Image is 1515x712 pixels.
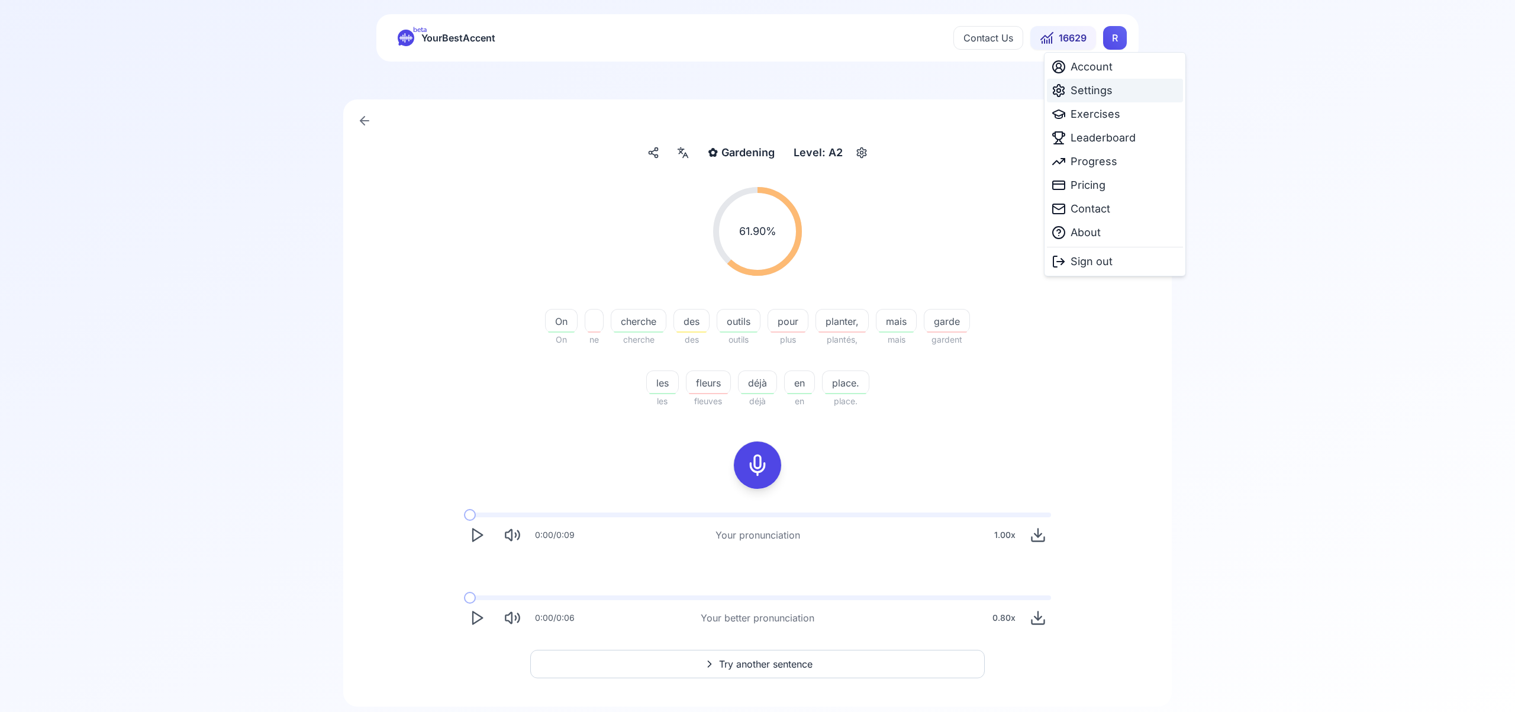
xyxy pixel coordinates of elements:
span: Leaderboard [1071,130,1136,146]
span: Contact [1071,201,1110,217]
span: Progress [1071,153,1117,170]
span: Account [1071,59,1113,75]
span: Pricing [1071,177,1105,194]
span: Sign out [1071,253,1113,270]
span: Settings [1071,82,1113,99]
span: Exercises [1071,106,1120,123]
span: About [1071,224,1101,241]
